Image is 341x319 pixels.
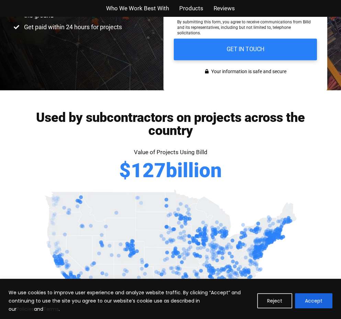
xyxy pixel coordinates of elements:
a: Policies [16,306,34,312]
a: Products [179,3,203,13]
span: Your information is safe and secure [209,67,286,77]
span: Get paid within 24 hours for projects [22,23,122,31]
button: Accept [295,293,332,308]
span: 127 [131,160,166,180]
a: Terms [43,306,59,312]
a: Reviews [214,3,235,13]
span: $ [119,160,131,180]
button: Reject [257,293,292,308]
input: GET IN TOUCH [174,38,317,60]
p: We use cookies to improve user experience and analyze website traffic. By clicking “Accept” and c... [9,288,252,313]
a: Who We Work Best With [106,3,169,13]
span: By submitting this form, you agree to receive communications from Billd and its representatives, ... [177,20,311,35]
h2: Used by subcontractors on projects across the country [21,111,320,137]
span: billion [166,160,222,180]
span: Value of Projects Using Billd [134,149,207,156]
